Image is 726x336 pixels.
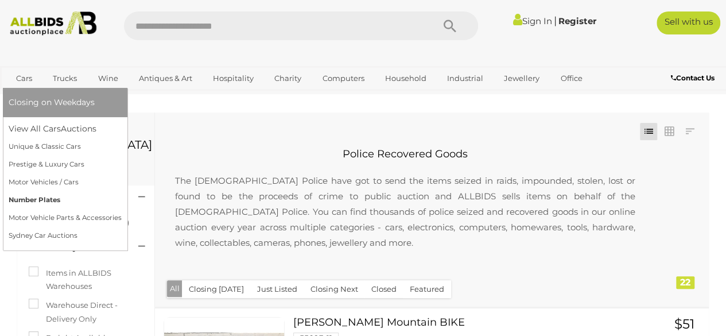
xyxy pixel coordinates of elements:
[5,11,101,36] img: Allbids.com.au
[182,280,251,298] button: Closing [DATE]
[205,69,261,88] a: Hospitality
[558,16,596,26] a: Register
[131,69,200,88] a: Antiques & Art
[403,280,451,298] button: Featured
[267,69,309,88] a: Charity
[29,299,143,326] label: Warehouse Direct - Delivery Only
[513,16,552,26] a: Sign In
[554,14,557,27] span: |
[364,280,403,298] button: Closed
[676,276,694,289] div: 22
[45,69,84,88] a: Trucks
[29,126,143,151] h1: Police Auctions [GEOGRAPHIC_DATA]
[29,242,121,252] h4: Show Only
[657,11,720,34] a: Sell with us
[671,72,717,84] a: Contact Us
[250,280,304,298] button: Just Listed
[315,69,371,88] a: Computers
[440,69,491,88] a: Industrial
[671,74,715,82] b: Contact Us
[167,280,183,297] button: All
[29,267,143,293] label: Items in ALLBIDS Warehouses
[164,161,647,262] p: The [DEMOGRAPHIC_DATA] Police have got to send the items seized in raids, impounded, stolen, lost...
[378,69,434,88] a: Household
[90,69,125,88] a: Wine
[674,316,694,332] span: $51
[553,69,589,88] a: Office
[164,149,647,160] h2: Police Recovered Goods
[9,69,40,88] a: Cars
[304,280,365,298] button: Closing Next
[421,11,478,40] button: Search
[496,69,547,88] a: Jewellery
